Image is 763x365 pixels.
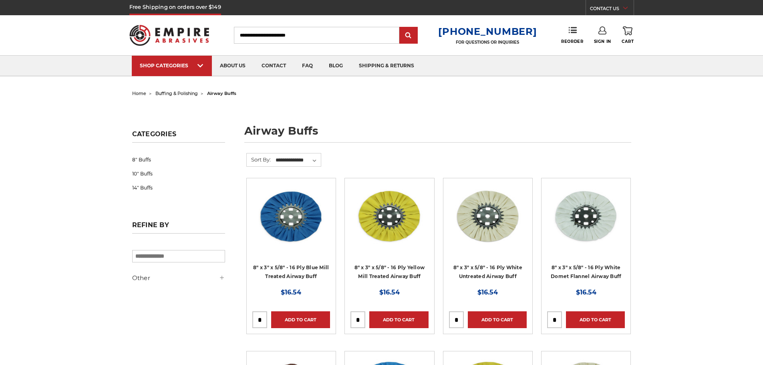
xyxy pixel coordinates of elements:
a: 8 x 3 x 5/8 airway buff yellow mill treatment [350,184,428,286]
a: blog [321,56,351,76]
h1: airway buffs [244,125,631,143]
img: blue mill treated 8 inch airway buffing wheel [252,184,330,248]
div: SHOP CATEGORIES [140,63,204,69]
a: [PHONE_NUMBER] [438,26,537,37]
a: Cart [622,26,634,44]
a: CONTACT US [590,4,634,15]
a: about us [212,56,254,76]
span: $16.54 [379,288,400,296]
span: Reorder [561,39,583,44]
a: Add to Cart [566,311,625,328]
a: 10" Buffs [132,167,225,181]
label: Sort By: [247,153,271,165]
span: airway buffs [207,91,236,96]
a: 8 inch untreated airway buffing wheel [449,184,527,286]
select: Sort By: [274,154,321,166]
span: Sign In [594,39,611,44]
a: Add to Cart [369,311,428,328]
a: 8" Buffs [132,153,225,167]
a: faq [294,56,321,76]
span: $16.54 [281,288,301,296]
input: Submit [401,28,417,44]
h5: Other [132,273,225,283]
a: Add to Cart [468,311,527,328]
span: $16.54 [477,288,498,296]
a: 8 inch white domet flannel airway buffing wheel [547,184,625,286]
h5: Refine by [132,221,225,234]
img: 8 x 3 x 5/8 airway buff yellow mill treatment [350,184,428,248]
img: 8 inch untreated airway buffing wheel [449,184,527,248]
span: $16.54 [576,288,596,296]
h5: Categories [132,130,225,143]
a: blue mill treated 8 inch airway buffing wheel [252,184,330,286]
p: FOR QUESTIONS OR INQUIRIES [438,40,537,45]
a: home [132,91,146,96]
a: contact [254,56,294,76]
a: 14" Buffs [132,181,225,195]
img: 8 inch white domet flannel airway buffing wheel [547,184,625,248]
img: Empire Abrasives [129,20,209,51]
a: shipping & returns [351,56,422,76]
a: Add to Cart [271,311,330,328]
span: Cart [622,39,634,44]
a: Reorder [561,26,583,44]
a: buffing & polishing [155,91,198,96]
